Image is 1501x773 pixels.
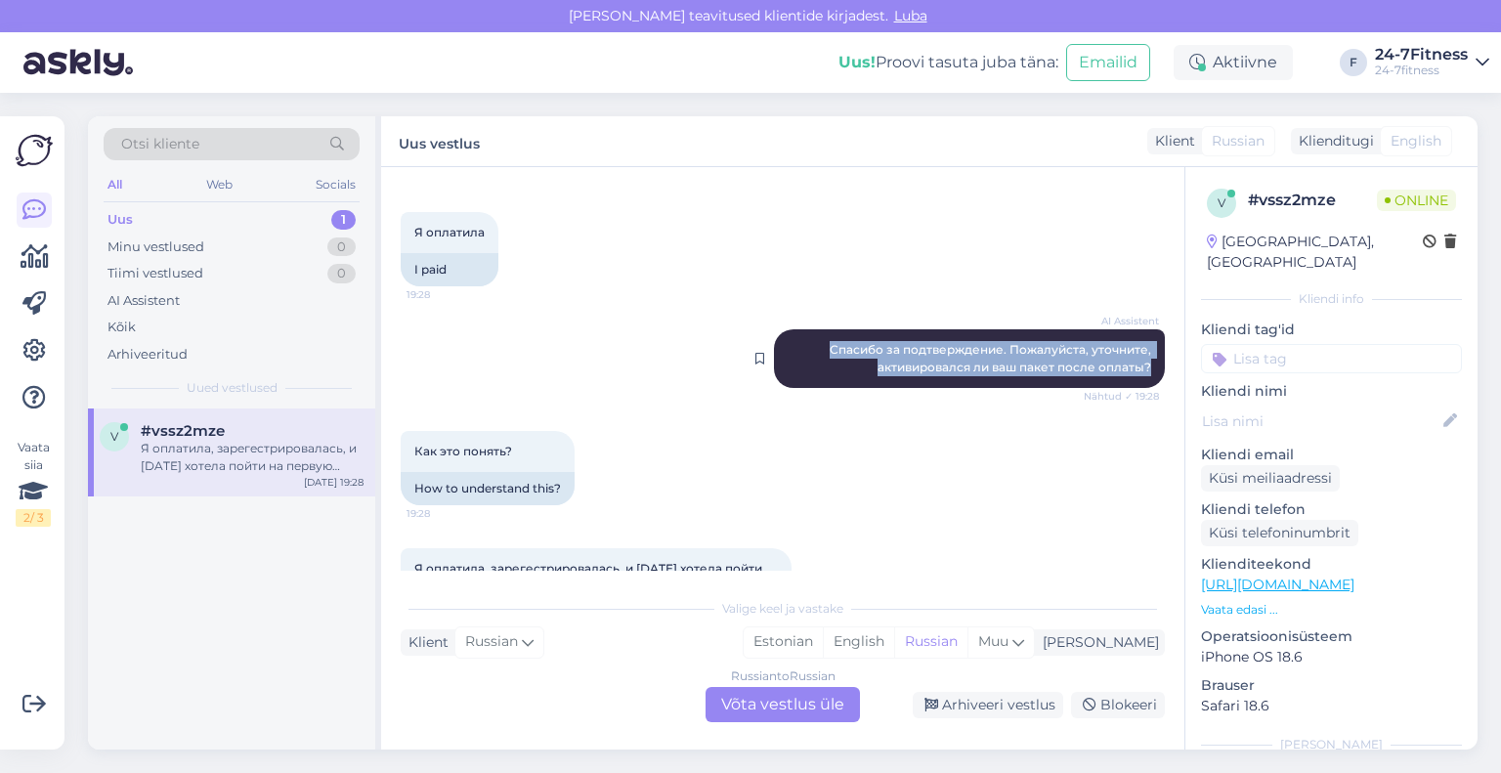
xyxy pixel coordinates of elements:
[465,631,518,653] span: Russian
[1201,647,1462,667] p: iPhone OS 18.6
[838,51,1058,74] div: Proovi tasuta juba täna:
[1201,465,1340,492] div: Küsi meiliaadressi
[407,506,480,521] span: 19:28
[121,134,199,154] span: Otsi kliente
[1391,131,1441,151] span: English
[16,132,53,169] img: Askly Logo
[1377,190,1456,211] span: Online
[202,172,236,197] div: Web
[838,53,876,71] b: Uus!
[401,600,1165,618] div: Valige keel ja vastake
[327,264,356,283] div: 0
[107,264,203,283] div: Tiimi vestlused
[107,210,133,230] div: Uus
[1201,499,1462,520] p: Kliendi telefon
[1071,692,1165,718] div: Blokeeri
[1218,195,1225,210] span: v
[141,440,364,475] div: Я оплатила, зарегестрировалась, и [DATE] хотела пойти на первую тренировку, там есть места
[1066,44,1150,81] button: Emailid
[823,627,894,657] div: English
[304,475,364,490] div: [DATE] 19:28
[1201,736,1462,753] div: [PERSON_NAME]
[1035,632,1159,653] div: [PERSON_NAME]
[706,687,860,722] div: Võta vestlus üle
[104,172,126,197] div: All
[1201,445,1462,465] p: Kliendi email
[1147,131,1195,151] div: Klient
[830,342,1154,374] span: Спасибо за подтверждение. Пожалуйста, уточните, активировался ли ваш пакет после оплаты?
[1291,131,1374,151] div: Klienditugi
[1201,344,1462,373] input: Lisa tag
[1201,320,1462,340] p: Kliendi tag'id
[1340,49,1367,76] div: F
[107,237,204,257] div: Minu vestlused
[312,172,360,197] div: Socials
[414,225,485,239] span: Я оплатила
[1248,189,1377,212] div: # vssz2mze
[414,561,765,593] span: Я оплатила, зарегестрировалась, и [DATE] хотела пойти на первую тренировку, там есть места
[1201,696,1462,716] p: Safari 18.6
[1201,290,1462,308] div: Kliendi info
[110,429,118,444] span: v
[894,627,967,657] div: Russian
[414,444,512,458] span: Как это понять?
[1084,389,1159,404] span: Nähtud ✓ 19:28
[744,627,823,657] div: Estonian
[107,345,188,365] div: Arhiveeritud
[1375,47,1468,63] div: 24-7Fitness
[107,291,180,311] div: AI Assistent
[1201,381,1462,402] p: Kliendi nimi
[1207,232,1423,273] div: [GEOGRAPHIC_DATA], [GEOGRAPHIC_DATA]
[401,472,575,505] div: How to understand this?
[913,692,1063,718] div: Arhiveeri vestlus
[401,253,498,286] div: I paid
[1375,47,1489,78] a: 24-7Fitness24-7fitness
[187,379,278,397] span: Uued vestlused
[16,509,51,527] div: 2 / 3
[141,422,225,440] span: #vssz2mze
[731,667,836,685] div: Russian to Russian
[107,318,136,337] div: Kõik
[407,287,480,302] span: 19:28
[1201,554,1462,575] p: Klienditeekond
[331,210,356,230] div: 1
[1201,520,1358,546] div: Küsi telefoninumbrit
[399,128,480,154] label: Uus vestlus
[1201,675,1462,696] p: Brauser
[327,237,356,257] div: 0
[1201,626,1462,647] p: Operatsioonisüsteem
[1202,410,1439,432] input: Lisa nimi
[401,632,449,653] div: Klient
[1212,131,1265,151] span: Russian
[1086,314,1159,328] span: AI Assistent
[1174,45,1293,80] div: Aktiivne
[888,7,933,24] span: Luba
[16,439,51,527] div: Vaata siia
[1201,601,1462,619] p: Vaata edasi ...
[1201,576,1354,593] a: [URL][DOMAIN_NAME]
[1375,63,1468,78] div: 24-7fitness
[978,632,1008,650] span: Muu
